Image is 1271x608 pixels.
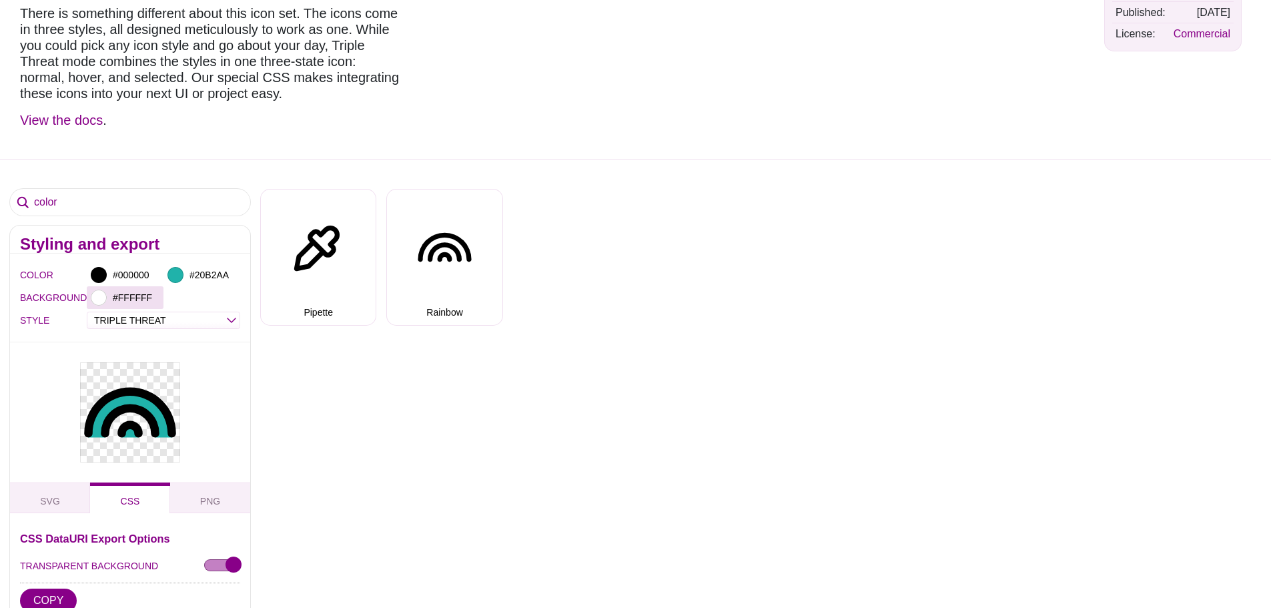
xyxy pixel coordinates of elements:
[260,189,376,325] button: Pipette
[20,112,400,128] p: .
[40,496,60,507] span: SVG
[200,496,220,507] span: PNG
[386,189,502,325] button: Rainbow
[20,239,240,250] h2: Styling and export
[20,533,240,544] h3: CSS DataURI Export Options
[20,266,37,284] label: COLOR
[1170,3,1234,22] td: [DATE]
[1112,24,1169,43] td: License:
[10,483,90,513] button: SVG
[170,483,250,513] button: PNG
[10,189,250,216] input: Search Icons
[1112,3,1169,22] td: Published:
[1174,28,1230,39] a: Commercial
[20,312,37,329] label: STYLE
[20,113,103,127] a: View the docs
[20,289,37,306] label: BACKGROUND
[20,5,400,101] p: There is something different about this icon set. The icons come in three styles, all designed me...
[20,557,158,575] label: TRANSPARENT BACKGROUND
